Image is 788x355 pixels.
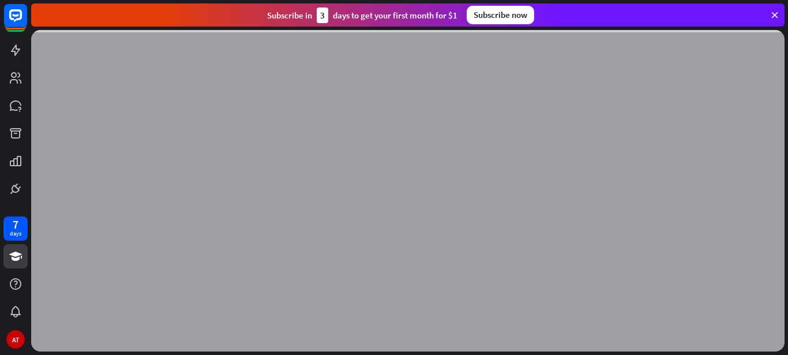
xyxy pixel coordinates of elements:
div: Subscribe in days to get your first month for $1 [267,8,457,23]
div: Subscribe now [467,6,534,24]
div: 3 [317,8,328,23]
div: AT [6,330,25,349]
div: days [10,230,21,238]
a: 7 days [3,216,28,241]
div: 7 [13,219,18,230]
